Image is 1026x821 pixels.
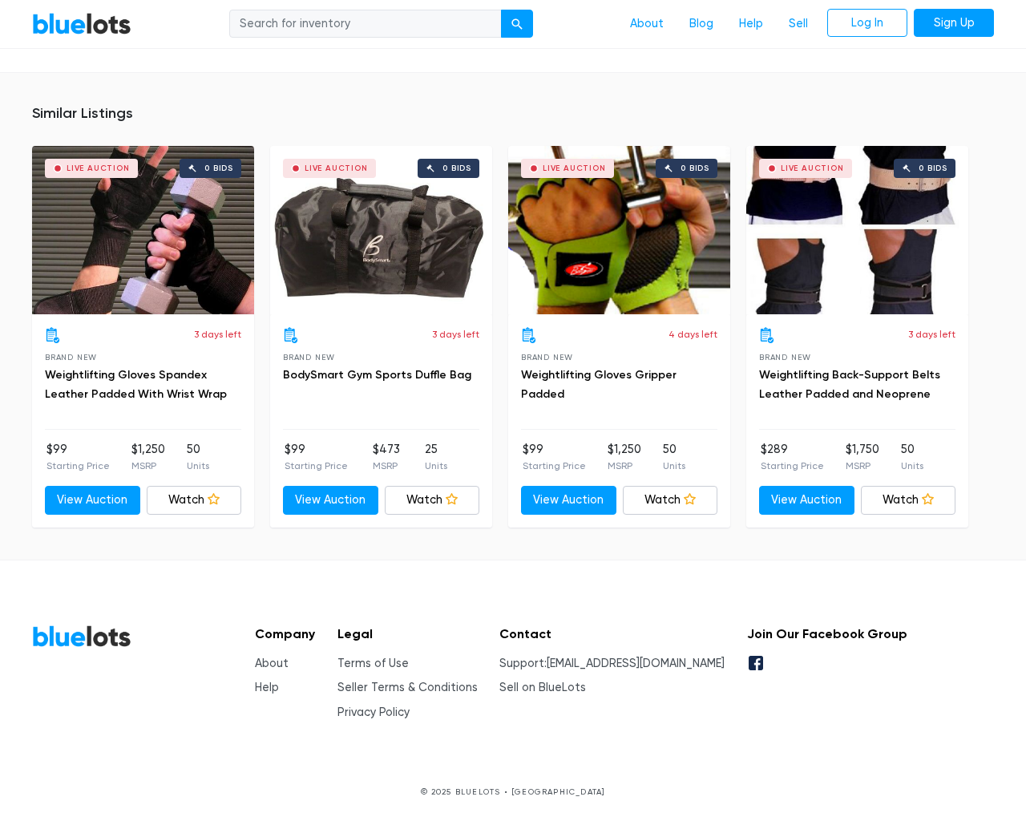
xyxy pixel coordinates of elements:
a: BlueLots [32,625,131,648]
a: Sell on BlueLots [499,681,586,694]
p: 4 days left [669,327,717,342]
a: Terms of Use [337,657,409,670]
p: Starting Price [761,459,824,473]
li: $289 [761,441,824,473]
li: $99 [523,441,586,473]
a: About [255,657,289,670]
li: $1,250 [608,441,641,473]
p: MSRP [846,459,879,473]
a: View Auction [283,486,378,515]
li: $1,750 [846,441,879,473]
a: Blog [677,9,726,39]
span: Brand New [759,353,811,362]
a: View Auction [759,486,854,515]
p: 3 days left [908,327,955,342]
a: [EMAIL_ADDRESS][DOMAIN_NAME] [547,657,725,670]
p: MSRP [131,459,165,473]
div: 0 bids [681,164,709,172]
a: Watch [385,486,480,515]
p: 3 days left [194,327,241,342]
a: Seller Terms & Conditions [337,681,478,694]
a: About [617,9,677,39]
div: 0 bids [442,164,471,172]
div: Live Auction [67,164,130,172]
p: Starting Price [523,459,586,473]
a: Weightlifting Back-Support Belts Leather Padded and Neoprene [759,368,940,401]
p: © 2025 BLUELOTS • [GEOGRAPHIC_DATA] [32,786,994,798]
a: Help [726,9,776,39]
p: Units [901,459,923,473]
a: Privacy Policy [337,706,410,719]
p: Starting Price [285,459,348,473]
li: 25 [425,441,447,473]
p: Units [663,459,685,473]
a: Sell [776,9,821,39]
a: Watch [861,486,956,515]
div: Live Auction [543,164,606,172]
a: Sign Up [914,9,994,38]
span: Brand New [283,353,335,362]
li: $99 [46,441,110,473]
a: Live Auction 0 bids [508,146,730,314]
h5: Join Our Facebook Group [747,626,907,641]
a: Watch [147,486,242,515]
a: Live Auction 0 bids [746,146,968,314]
a: Watch [623,486,718,515]
a: Help [255,681,279,694]
span: Brand New [45,353,97,362]
li: 50 [663,441,685,473]
p: Units [425,459,447,473]
h5: Legal [337,626,478,641]
li: $473 [373,441,400,473]
div: Live Auction [781,164,844,172]
p: MSRP [373,459,400,473]
a: Log In [827,9,907,38]
a: BodySmart Gym Sports Duffle Bag [283,368,471,382]
li: $99 [285,441,348,473]
div: Live Auction [305,164,368,172]
h5: Company [255,626,315,641]
a: View Auction [45,486,140,515]
input: Search for inventory [229,10,502,38]
h5: Contact [499,626,725,641]
a: BlueLots [32,12,131,35]
li: $1,250 [131,441,165,473]
li: 50 [901,441,923,473]
span: Brand New [521,353,573,362]
a: Weightlifting Gloves Spandex Leather Padded With Wrist Wrap [45,368,227,401]
p: Units [187,459,209,473]
a: Live Auction 0 bids [32,146,254,314]
li: 50 [187,441,209,473]
p: MSRP [608,459,641,473]
a: View Auction [521,486,616,515]
a: Weightlifting Gloves Gripper Padded [521,368,677,401]
div: 0 bids [919,164,947,172]
h5: Similar Listings [32,105,994,123]
div: 0 bids [204,164,233,172]
p: Starting Price [46,459,110,473]
li: Support: [499,655,725,673]
p: 3 days left [432,327,479,342]
a: Live Auction 0 bids [270,146,492,314]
